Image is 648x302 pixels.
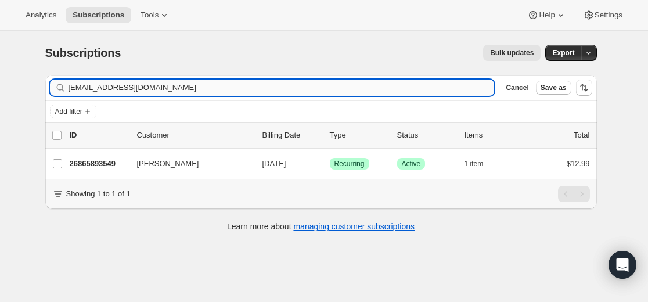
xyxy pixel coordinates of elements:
[506,83,528,92] span: Cancel
[574,130,589,141] p: Total
[541,83,567,92] span: Save as
[539,10,555,20] span: Help
[50,105,96,118] button: Add filter
[137,158,199,170] span: [PERSON_NAME]
[397,130,455,141] p: Status
[465,130,523,141] div: Items
[141,10,159,20] span: Tools
[137,130,253,141] p: Customer
[520,7,573,23] button: Help
[293,222,415,231] a: managing customer subscriptions
[490,48,534,57] span: Bulk updates
[55,107,82,116] span: Add filter
[552,48,574,57] span: Export
[262,130,321,141] p: Billing Date
[558,186,590,202] nav: Pagination
[26,10,56,20] span: Analytics
[465,156,496,172] button: 1 item
[70,130,590,141] div: IDCustomerBilling DateTypeStatusItemsTotal
[69,80,495,96] input: Filter subscribers
[70,130,128,141] p: ID
[609,251,636,279] div: Open Intercom Messenger
[576,7,629,23] button: Settings
[66,188,131,200] p: Showing 1 to 1 of 1
[483,45,541,61] button: Bulk updates
[262,159,286,168] span: [DATE]
[45,46,121,59] span: Subscriptions
[536,81,571,95] button: Save as
[130,154,246,173] button: [PERSON_NAME]
[66,7,131,23] button: Subscriptions
[73,10,124,20] span: Subscriptions
[402,159,421,168] span: Active
[330,130,388,141] div: Type
[134,7,177,23] button: Tools
[501,81,533,95] button: Cancel
[70,158,128,170] p: 26865893549
[567,159,590,168] span: $12.99
[70,156,590,172] div: 26865893549[PERSON_NAME][DATE]SuccessRecurringSuccessActive1 item$12.99
[465,159,484,168] span: 1 item
[595,10,622,20] span: Settings
[576,80,592,96] button: Sort the results
[227,221,415,232] p: Learn more about
[545,45,581,61] button: Export
[19,7,63,23] button: Analytics
[334,159,365,168] span: Recurring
